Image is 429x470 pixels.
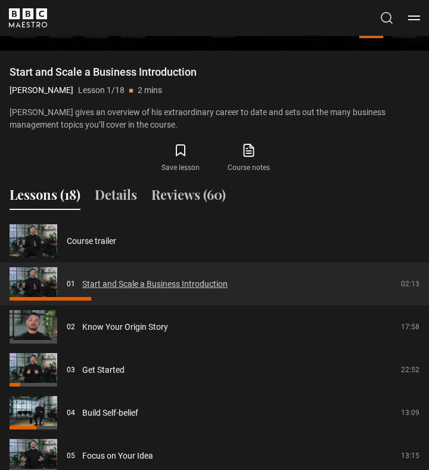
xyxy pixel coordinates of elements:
button: Save lesson [147,141,214,175]
p: 2 mins [138,84,162,97]
a: Course notes [214,141,282,175]
p: Lesson 1/18 [78,84,125,97]
button: Reviews (60) [151,185,226,210]
a: Know Your Origin Story [82,321,168,333]
svg: BBC Maestro [9,8,47,27]
h1: Start and Scale a Business Introduction [10,65,419,79]
a: Get Started [82,364,125,376]
button: Lessons (18) [10,185,80,210]
a: Course trailer [67,235,116,248]
button: Toggle navigation [408,12,420,24]
a: Focus on Your Idea [82,450,153,462]
a: Build Self-belief [82,407,138,419]
button: Details [95,185,137,210]
p: [PERSON_NAME] [10,84,73,97]
a: Start and Scale a Business Introduction [82,278,228,290]
p: [PERSON_NAME] gives an overview of his extraordinary career to date and sets out the many busines... [10,106,419,131]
